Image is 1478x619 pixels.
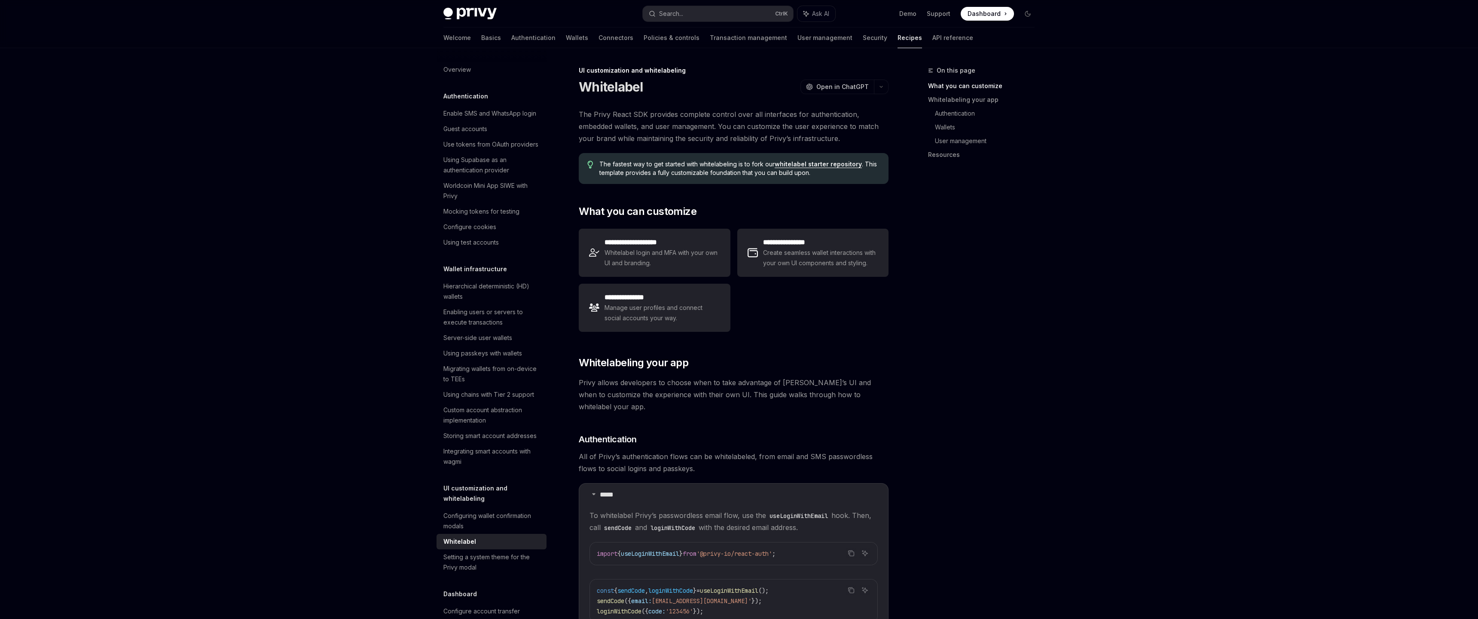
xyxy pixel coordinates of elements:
[437,178,547,204] a: Worldcoin Mini App SIWE with Privy
[443,222,496,232] div: Configure cookies
[775,10,788,17] span: Ctrl K
[443,552,541,573] div: Setting a system theme for the Privy modal
[696,587,700,594] span: =
[648,587,693,594] span: loginWithCode
[766,511,831,521] code: useLoginWithEmail
[859,548,870,559] button: Ask AI
[579,356,688,370] span: Whitelabeling your app
[443,28,471,48] a: Welcome
[812,9,829,18] span: Ask AI
[1021,7,1035,21] button: Toggle dark mode
[437,361,547,387] a: Migrating wallets from on-device to TEEs
[597,587,614,594] span: const
[928,93,1041,107] a: Whitelabeling your app
[579,108,889,144] span: The Privy React SDK provides complete control over all interfaces for authentication, embedded wa...
[693,607,703,615] span: });
[797,28,852,48] a: User management
[579,377,889,413] span: Privy allows developers to choose when to take advantage of [PERSON_NAME]’s UI and when to custom...
[617,587,645,594] span: sendCode
[443,139,538,150] div: Use tokens from OAuth providers
[935,107,1041,120] a: Authentication
[437,508,547,534] a: Configuring wallet confirmation modals
[437,121,547,137] a: Guest accounts
[859,585,870,596] button: Ask AI
[511,28,556,48] a: Authentication
[579,79,643,95] h1: Whitelabel
[443,348,522,359] div: Using passkeys with wallets
[710,28,787,48] a: Transaction management
[443,281,541,302] div: Hierarchical deterministic (HD) wallets
[437,330,547,346] a: Server-side user wallets
[579,284,730,332] a: **** **** *****Manage user profiles and connect social accounts your way.
[589,509,878,533] span: To whitelabel Privy’s passwordless email flow, use the hook. Then, call and with the desired emai...
[579,450,889,475] span: All of Privy’s authentication flows can be whitelabeled, from email and SMS passwordless flows to...
[935,134,1041,148] a: User management
[693,587,696,594] span: }
[443,364,541,384] div: Migrating wallets from on-device to TEEs
[437,549,547,575] a: Setting a system theme for the Privy modal
[443,108,536,119] div: Enable SMS and WhatsApp login
[443,206,519,217] div: Mocking tokens for testing
[443,264,507,274] h5: Wallet infrastructure
[443,389,534,400] div: Using chains with Tier 2 support
[816,83,869,91] span: Open in ChatGPT
[437,204,547,219] a: Mocking tokens for testing
[597,597,624,605] span: sendCode
[797,6,835,21] button: Ask AI
[700,587,758,594] span: useLoginWithEmail
[605,248,720,268] span: Whitelabel login and MFA with your own UI and branding.
[614,587,617,594] span: {
[443,606,520,616] div: Configure account transfer
[443,8,497,20] img: dark logo
[437,444,547,469] a: Integrating smart accounts with wagmi
[437,137,547,152] a: Use tokens from OAuth providers
[599,28,633,48] a: Connectors
[683,550,696,558] span: from
[899,9,916,18] a: Demo
[937,65,975,76] span: On this page
[443,511,541,531] div: Configuring wallet confirmation modals
[631,597,652,605] span: email:
[621,550,679,558] span: useLoginWithEmail
[437,534,547,549] a: Whitelabel
[863,28,887,48] a: Security
[751,597,762,605] span: });
[437,152,547,178] a: Using Supabase as an authentication provider
[597,607,641,615] span: loginWithCode
[437,604,547,619] a: Configure account transfer
[587,161,593,169] svg: Tip
[443,181,541,201] div: Worldcoin Mini App SIWE with Privy
[659,9,683,19] div: Search...
[443,64,471,75] div: Overview
[763,248,878,268] span: Create seamless wallet interactions with your own UI components and styling.
[846,585,857,596] button: Copy the contents from the code block
[443,91,488,101] h5: Authentication
[443,333,512,343] div: Server-side user wallets
[927,9,950,18] a: Support
[566,28,588,48] a: Wallets
[443,237,499,248] div: Using test accounts
[641,607,648,615] span: ({
[437,304,547,330] a: Enabling users or servers to execute transactions
[846,548,857,559] button: Copy the contents from the code block
[647,523,699,533] code: loginWithCode
[645,587,648,594] span: ,
[624,597,631,605] span: ({
[648,607,666,615] span: code:
[437,235,547,250] a: Using test accounts
[437,62,547,77] a: Overview
[443,431,537,441] div: Storing smart account addresses
[443,405,541,426] div: Custom account abstraction implementation
[437,279,547,304] a: Hierarchical deterministic (HD) wallets
[437,428,547,444] a: Storing smart account addresses
[437,346,547,361] a: Using passkeys with wallets
[437,387,547,402] a: Using chains with Tier 2 support
[443,155,541,175] div: Using Supabase as an authentication provider
[443,446,541,467] div: Integrating smart accounts with wagmi
[696,550,772,558] span: '@privy-io/react-auth'
[898,28,922,48] a: Recipes
[443,307,541,328] div: Enabling users or servers to execute transactions
[617,550,621,558] span: {
[652,597,751,605] span: [EMAIL_ADDRESS][DOMAIN_NAME]'
[437,106,547,121] a: Enable SMS and WhatsApp login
